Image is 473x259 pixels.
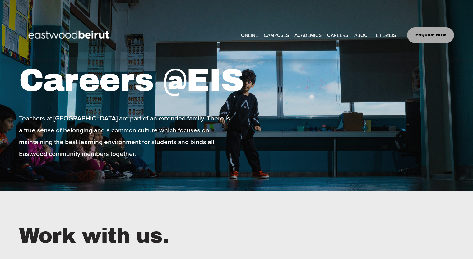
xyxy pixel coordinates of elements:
[376,30,396,40] a: folder dropdown
[354,30,370,40] a: folder dropdown
[407,27,454,43] a: ENQUIRE NOW
[264,30,289,40] a: folder dropdown
[19,222,454,249] h2: Work with us.
[19,19,120,51] img: EastwoodIS Global Site
[376,31,396,39] span: LIFE@EIS
[354,31,370,39] span: ABOUT
[294,31,322,39] span: ACADEMICS
[19,61,271,100] h1: Careers @EIS
[241,30,258,40] a: ONLINE
[19,112,235,159] p: Teachers at [GEOGRAPHIC_DATA] are part of an extended family. There is a true sense of belonging ...
[264,31,289,39] span: CAMPUSES
[294,30,322,40] a: folder dropdown
[327,30,348,40] a: CAREERS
